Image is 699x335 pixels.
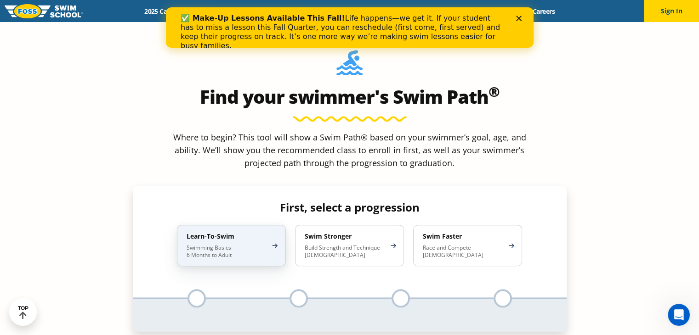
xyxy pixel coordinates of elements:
[350,8,359,14] div: Close
[15,6,338,43] div: Life happens—we get it. If your student has to miss a lesson this Fall Quarter, you can reschedul...
[313,7,398,16] a: About [PERSON_NAME]
[166,7,534,48] iframe: Intercom live chat banner
[133,86,567,108] h2: Find your swimmer's Swim Path
[170,201,529,214] h4: First, select a progression
[489,82,500,101] sup: ®
[5,4,83,18] img: FOSS Swim School Logo
[524,7,563,16] a: Careers
[194,7,233,16] a: Schools
[495,7,524,16] a: Blog
[170,131,530,169] p: Where to begin? This tool will show a Swim Path® based on your swimmer’s goal, age, and ability. ...
[233,7,313,16] a: Swim Path® Program
[668,304,690,326] iframe: Intercom live chat
[187,244,267,259] p: Swimming Basics 6 Months to Adult
[18,305,28,319] div: TOP
[305,232,385,240] h4: Swim Stronger
[15,6,179,15] b: ✅ Make-Up Lessons Available This Fall!
[423,232,503,240] h4: Swim Faster
[423,244,503,259] p: Race and Compete [DEMOGRAPHIC_DATA]
[305,244,385,259] p: Build Strength and Technique [DEMOGRAPHIC_DATA]
[398,7,496,16] a: Swim Like [PERSON_NAME]
[336,50,363,81] img: Foss-Location-Swimming-Pool-Person.svg
[187,232,267,240] h4: Learn-To-Swim
[136,7,194,16] a: 2025 Calendar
